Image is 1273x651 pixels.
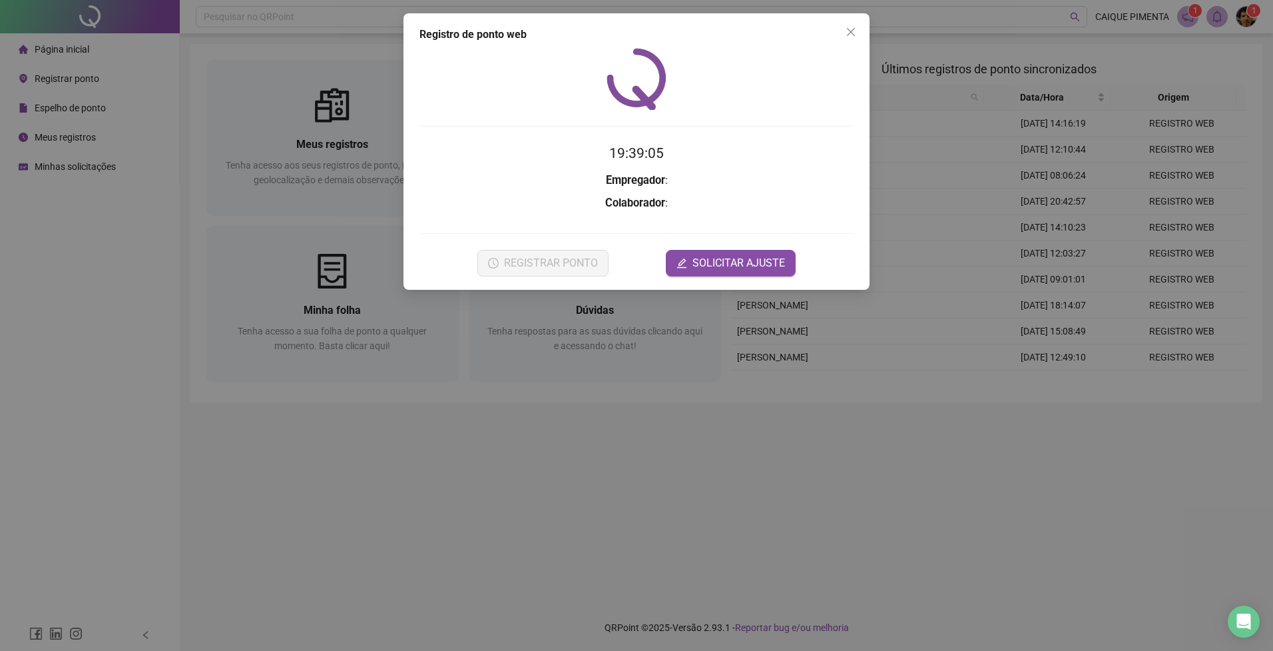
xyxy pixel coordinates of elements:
span: SOLICITAR AJUSTE [692,255,785,271]
div: Registro de ponto web [419,27,854,43]
span: close [846,27,856,37]
img: QRPoint [607,48,666,110]
h3: : [419,172,854,189]
strong: Empregador [606,174,665,187]
button: REGISTRAR PONTO [477,250,609,277]
button: Close [840,21,862,43]
h3: : [419,195,854,212]
strong: Colaborador [605,197,665,209]
button: editSOLICITAR AJUSTE [666,250,796,277]
time: 19:39:05 [609,145,664,161]
div: Open Intercom Messenger [1228,606,1260,638]
span: edit [676,258,687,269]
